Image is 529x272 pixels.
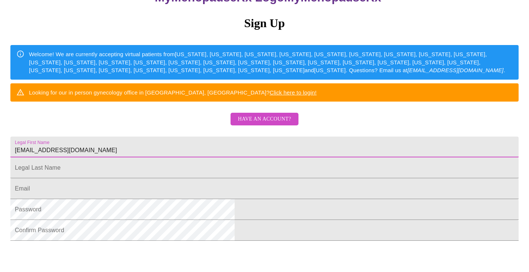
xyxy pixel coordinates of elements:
span: Have an account? [238,115,291,124]
h3: Sign Up [10,16,519,30]
div: Looking for our in person gynecology office in [GEOGRAPHIC_DATA], [GEOGRAPHIC_DATA]? [29,86,317,99]
em: [EMAIL_ADDRESS][DOMAIN_NAME] [408,67,504,73]
a: Click here to login! [270,89,317,96]
button: Have an account? [231,113,298,126]
a: Have an account? [229,121,300,127]
div: Welcome! We are currently accepting virtual patients from [US_STATE], [US_STATE], [US_STATE], [US... [29,47,513,77]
